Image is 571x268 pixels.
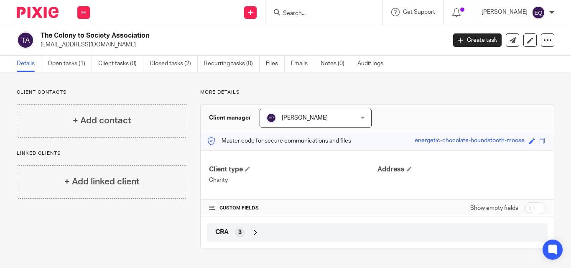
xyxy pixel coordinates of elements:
p: Linked clients [17,150,187,157]
a: Files [266,56,285,72]
img: svg%3E [17,31,34,49]
span: CRA [215,228,229,237]
a: Recurring tasks (0) [204,56,260,72]
a: Create task [453,33,502,47]
img: svg%3E [532,6,545,19]
h4: CUSTOM FIELDS [209,205,377,212]
label: Show empty fields [470,204,518,212]
h4: Address [377,165,546,174]
a: Audit logs [357,56,390,72]
div: energetic-chocolate-houndstooth-moose [415,136,525,146]
a: Open tasks (1) [48,56,92,72]
p: [EMAIL_ADDRESS][DOMAIN_NAME] [41,41,441,49]
h3: Client manager [209,114,251,122]
span: 3 [238,228,242,237]
a: Emails [291,56,314,72]
a: Notes (0) [321,56,351,72]
p: Master code for secure communications and files [207,137,351,145]
p: More details [200,89,554,96]
span: [PERSON_NAME] [282,115,328,121]
p: [PERSON_NAME] [482,8,528,16]
img: svg%3E [266,113,276,123]
h4: + Add contact [73,114,131,127]
h2: The Colony to Society Association [41,31,361,40]
h4: Client type [209,165,377,174]
p: Client contacts [17,89,187,96]
input: Search [282,10,357,18]
img: Pixie [17,7,59,18]
a: Closed tasks (2) [150,56,198,72]
p: Charity [209,176,377,184]
a: Details [17,56,41,72]
h4: + Add linked client [64,175,140,188]
span: Get Support [403,9,435,15]
a: Client tasks (0) [98,56,143,72]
